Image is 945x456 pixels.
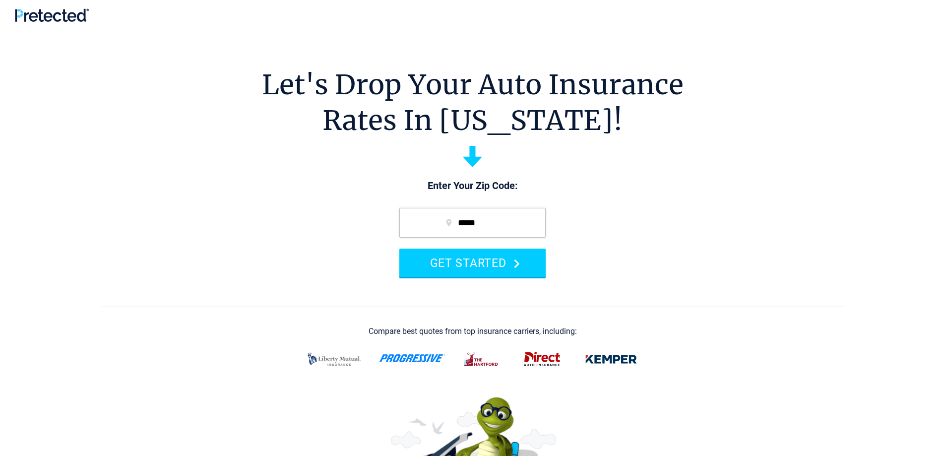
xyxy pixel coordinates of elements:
img: liberty [302,346,367,372]
img: Pretected Logo [15,8,89,22]
img: progressive [379,354,445,362]
img: direct [518,346,567,372]
img: thehartford [457,346,506,372]
h1: Let's Drop Your Auto Insurance Rates In [US_STATE]! [262,67,684,138]
input: zip code [399,208,546,238]
div: Compare best quotes from top insurance carriers, including: [369,327,577,336]
img: kemper [578,346,644,372]
p: Enter Your Zip Code: [389,179,556,193]
button: GET STARTED [399,249,546,277]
